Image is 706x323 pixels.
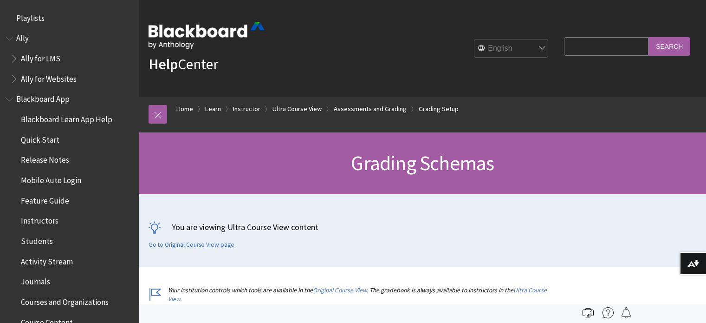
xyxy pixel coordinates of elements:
[621,307,632,318] img: Follow this page
[648,37,690,55] input: Search
[21,51,60,63] span: Ally for LMS
[21,193,69,205] span: Feature Guide
[21,274,50,287] span: Journals
[149,241,236,249] a: Go to Original Course View page.
[149,22,265,49] img: Blackboard by Anthology
[16,92,70,104] span: Blackboard App
[149,55,178,73] strong: Help
[21,152,69,165] span: Release Notes
[176,103,193,115] a: Home
[21,132,59,145] span: Quick Start
[205,103,221,115] a: Learn
[149,55,218,73] a: HelpCenter
[419,103,459,115] a: Grading Setup
[21,294,109,307] span: Courses and Organizations
[16,10,45,23] span: Playlists
[313,286,367,294] a: Original Course View
[602,307,614,318] img: More help
[168,286,547,303] a: Ultra Course View
[21,233,53,246] span: Students
[21,172,81,185] span: Mobile Auto Login
[6,10,134,26] nav: Book outline for Playlists
[583,307,594,318] img: Print
[149,221,697,233] p: You are viewing Ultra Course View content
[21,71,77,84] span: Ally for Websites
[272,103,322,115] a: Ultra Course View
[149,286,559,303] p: Your institution controls which tools are available in the . The gradebook is always available to...
[233,103,260,115] a: Instructor
[21,112,112,124] span: Blackboard Learn App Help
[351,150,494,176] span: Grading Schemas
[21,213,58,226] span: Instructors
[6,31,134,87] nav: Book outline for Anthology Ally Help
[16,31,29,43] span: Ally
[21,254,73,266] span: Activity Stream
[474,40,549,58] select: Site Language Selector
[334,103,407,115] a: Assessments and Grading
